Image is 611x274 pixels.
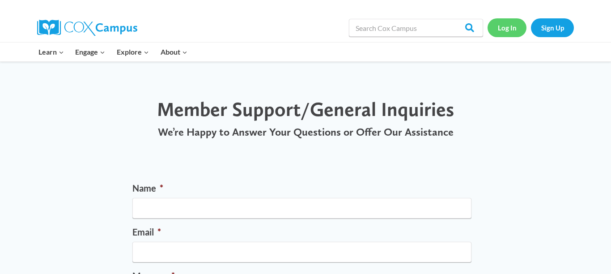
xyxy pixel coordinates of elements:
input: Search Cox Campus [349,19,483,37]
a: Log In [488,18,526,37]
a: Sign Up [531,18,574,37]
nav: Secondary Navigation [488,18,574,37]
nav: Primary Navigation [33,43,193,61]
label: Email [132,226,471,238]
span: Member Support/General Inquiries [157,97,454,121]
button: Child menu of About [155,43,193,61]
button: Child menu of Learn [33,43,70,61]
label: Name [132,182,471,194]
button: Child menu of Explore [111,43,155,61]
p: We’re Happy to Answer Your Questions or Offer Our Assistance [132,126,479,139]
img: Cox Campus [37,20,137,36]
button: Child menu of Engage [70,43,111,61]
